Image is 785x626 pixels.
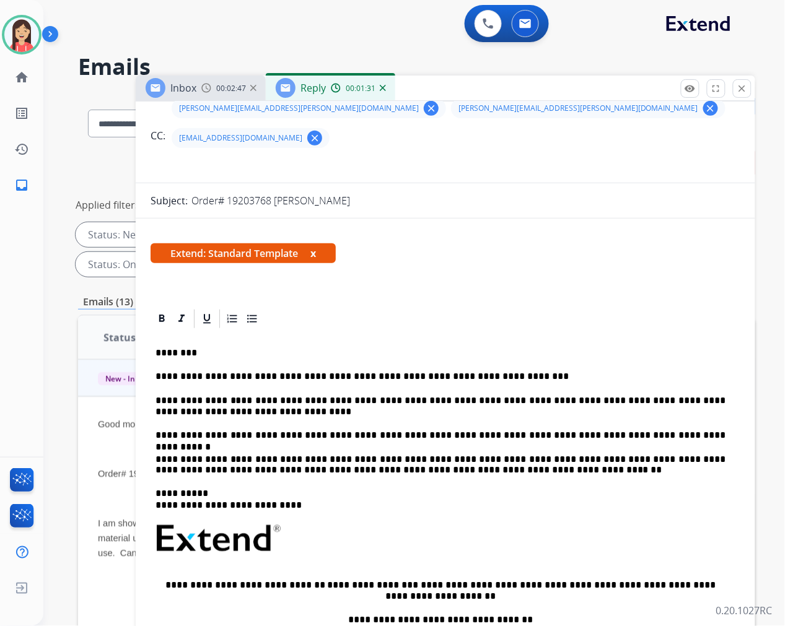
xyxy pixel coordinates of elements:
span: Good morning [98,419,156,429]
span: [PERSON_NAME][EMAIL_ADDRESS][PERSON_NAME][DOMAIN_NAME] [458,103,698,113]
p: Applied filters: [76,198,143,212]
span: [PERSON_NAME][EMAIL_ADDRESS][PERSON_NAME][DOMAIN_NAME] [179,103,419,113]
img: avatar [4,17,39,52]
mat-icon: close [737,83,748,94]
mat-icon: fullscreen [711,83,722,94]
button: x [310,246,316,261]
span: Extend: Standard Template [151,243,336,263]
span: Order# 19203768 [PERSON_NAME] [98,469,247,479]
p: CC: [151,128,165,143]
span: New - Initial [98,372,156,385]
div: Italic [172,310,191,328]
div: Bold [152,310,171,328]
mat-icon: list_alt [14,106,29,121]
h2: Emails [78,54,755,79]
mat-icon: remove_red_eye [685,83,696,94]
p: Subject: [151,193,188,208]
mat-icon: home [14,70,29,85]
span: Reply [300,81,326,95]
p: Order# 19203768 [PERSON_NAME] [191,193,350,208]
div: Bullet List [243,310,261,328]
p: 0.20.1027RC [716,604,773,619]
span: Inbox [170,81,196,95]
div: Ordered List [223,310,242,328]
mat-icon: inbox [14,178,29,193]
div: Status: On Hold - Pending Parts [76,252,265,277]
p: Emails (13) [78,294,138,310]
mat-icon: history [14,142,29,157]
mat-icon: clear [426,103,437,114]
mat-icon: clear [309,133,320,144]
span: I am showing that this customer filed a claim on the LAF CHAISE and ARMLESS POP UP SLEEPER. They ... [98,518,605,558]
mat-icon: clear [705,103,716,114]
span: 00:01:31 [346,84,375,93]
div: Underline [198,310,216,328]
span: 00:02:47 [216,84,246,93]
span: Status [103,330,136,345]
div: Status: New - Initial [76,222,206,247]
span: [EMAIL_ADDRESS][DOMAIN_NAME] [179,133,302,143]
